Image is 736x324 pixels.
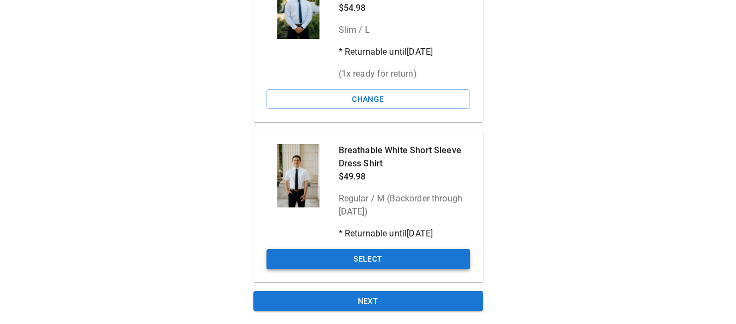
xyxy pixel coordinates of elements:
p: Slim / L [339,24,470,37]
p: * Returnable until [DATE] [339,45,470,59]
p: $49.98 [339,170,470,183]
p: * Returnable until [DATE] [339,227,470,240]
button: Select [266,249,470,269]
div: Breathable White Short Sleeve Dress Shirt - Serve Clothing [266,144,330,207]
p: $54.98 [339,2,470,15]
p: Regular / M (Backorder through [DATE]) [339,192,470,218]
button: Change [266,89,470,109]
p: ( 1 x ready for return) [339,67,470,80]
button: Next [253,291,483,311]
p: Breathable White Short Sleeve Dress Shirt [339,144,470,170]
